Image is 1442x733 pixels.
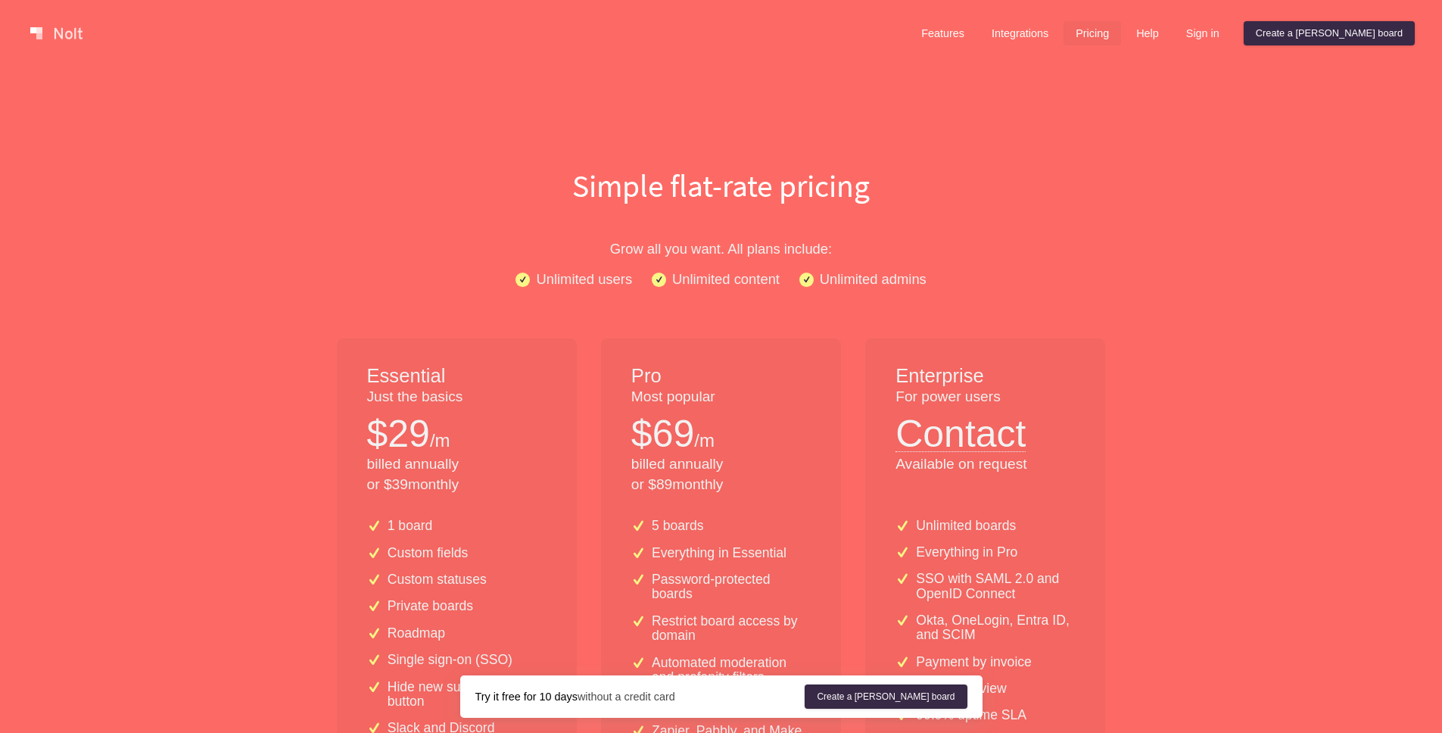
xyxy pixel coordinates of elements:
[631,407,694,460] p: $ 69
[820,268,927,290] p: Unlimited admins
[631,363,811,390] h1: Pro
[475,691,578,703] strong: Try it free for 10 days
[1064,21,1121,45] a: Pricing
[430,428,450,454] p: /m
[1124,21,1171,45] a: Help
[909,21,976,45] a: Features
[652,519,703,533] p: 5 boards
[652,656,811,685] p: Automated moderation and profanity filters
[388,572,487,587] p: Custom statuses
[367,387,547,407] p: Just the basics
[916,545,1017,560] p: Everything in Pro
[237,238,1206,260] p: Grow all you want. All plans include:
[388,519,433,533] p: 1 board
[916,519,1016,533] p: Unlimited boards
[536,268,632,290] p: Unlimited users
[895,407,1026,452] button: Contact
[367,454,547,495] p: billed annually or $ 39 monthly
[631,387,811,407] p: Most popular
[895,363,1075,390] h1: Enterprise
[805,685,967,709] a: Create a [PERSON_NAME] board
[388,546,469,560] p: Custom fields
[895,454,1075,475] p: Available on request
[388,653,512,667] p: Single sign-on (SSO)
[367,407,430,460] p: $ 29
[652,546,786,560] p: Everything in Essential
[631,454,811,495] p: billed annually or $ 89 monthly
[367,363,547,390] h1: Essential
[388,599,473,613] p: Private boards
[652,572,811,602] p: Password-protected boards
[916,613,1075,643] p: Okta, OneLogin, Entra ID, and SCIM
[652,614,811,644] p: Restrict board access by domain
[980,21,1060,45] a: Integrations
[694,428,715,454] p: /m
[237,164,1206,207] h1: Simple flat-rate pricing
[895,387,1075,407] p: For power users
[916,655,1032,669] p: Payment by invoice
[1174,21,1232,45] a: Sign in
[672,268,780,290] p: Unlimited content
[388,626,445,641] p: Roadmap
[1244,21,1415,45] a: Create a [PERSON_NAME] board
[916,572,1075,601] p: SSO with SAML 2.0 and OpenID Connect
[475,689,805,704] div: without a credit card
